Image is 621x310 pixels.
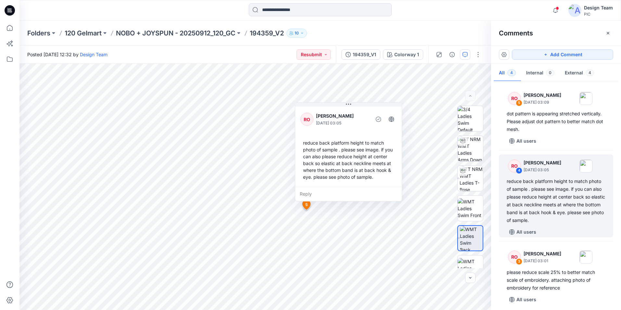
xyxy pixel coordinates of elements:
div: 194359_V1 [353,51,376,58]
div: dot pattern is appearing stretched vertically. Please adjust dot pattern to better match dot mesh. [507,110,605,133]
p: All users [516,296,536,304]
div: please reduce scale 25% to better match scale of embroidery. attaching photo of embroidery for re... [507,268,605,292]
div: RO [300,113,313,126]
button: Details [447,49,457,60]
p: [PERSON_NAME] [316,112,369,120]
span: 5 [305,202,308,208]
img: WMT Ladies Swim Front [458,198,483,219]
div: PIC [584,12,613,17]
div: Design Team [584,4,613,12]
button: All users [507,227,539,237]
div: RO [508,92,521,105]
button: Colorway 1 [383,49,423,60]
button: 10 [286,29,307,38]
a: Design Team [80,52,108,57]
p: All users [516,137,536,145]
h2: Comments [499,29,533,37]
div: reduce back platform height to match photo of sample . please see image. if you can also please r... [300,137,397,183]
a: NOBO + JOYSPUN - 20250912_120_GC [116,29,235,38]
button: All users [507,136,539,146]
button: All [494,65,521,82]
div: 5 [516,100,522,106]
p: [PERSON_NAME] [524,250,561,258]
div: 3 [516,258,522,265]
p: 10 [295,30,299,37]
p: [DATE] 03:05 [524,167,561,173]
div: reduce back platform height to match photo of sample . please see image. if you can also please r... [507,177,605,224]
div: 4 [516,167,522,174]
div: RO [508,251,521,264]
img: TT NRM WMT Ladies T-Pose [460,166,483,191]
button: 194359_V1 [341,49,380,60]
img: avatar [568,4,581,17]
p: [DATE] 03:01 [524,258,561,264]
button: External [560,65,599,82]
div: Colorway 1 [394,51,419,58]
p: All users [516,228,536,236]
p: [PERSON_NAME] [524,91,561,99]
a: Folders [27,29,50,38]
button: All users [507,294,539,305]
div: Reply [295,187,402,201]
a: 120 Gelmart [65,29,102,38]
p: [DATE] 03:05 [316,120,369,126]
div: RO [508,160,521,173]
img: WMT Ladies Swim Left [458,258,483,278]
img: TT NRM WMT Ladies Arms Down [458,136,483,161]
button: Internal [521,65,560,82]
p: 194359_V2 [250,29,284,38]
span: 0 [546,70,554,76]
span: 4 [586,70,594,76]
p: [PERSON_NAME] [524,159,561,167]
img: WMT Ladies Swim Back [460,226,483,251]
p: [DATE] 03:09 [524,99,561,106]
img: 3/4 Ladies Swim Default [458,106,483,131]
span: 4 [507,70,516,76]
span: Posted [DATE] 12:32 by [27,51,108,58]
button: Add Comment [512,49,613,60]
